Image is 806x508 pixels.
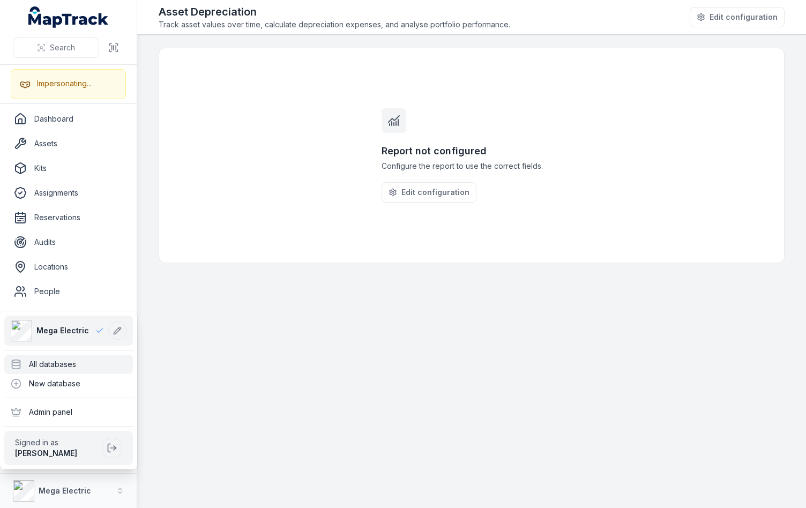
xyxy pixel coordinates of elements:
strong: Mega Electric [39,486,91,495]
div: All databases [4,355,133,374]
div: Admin panel [4,402,133,422]
span: Mega Electric [36,325,89,336]
strong: [PERSON_NAME] [15,449,77,458]
span: Signed in as [15,437,98,448]
div: New database [4,374,133,393]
